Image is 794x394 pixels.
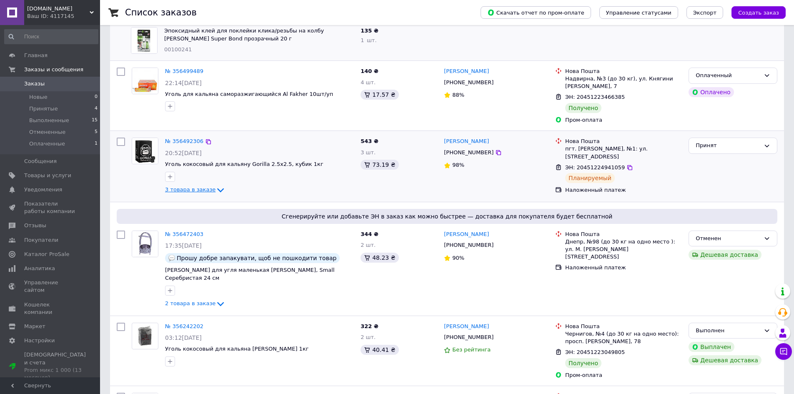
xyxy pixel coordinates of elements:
span: Выполненные [29,117,69,124]
a: Уголь кокосовый для кальяна [PERSON_NAME] 1кг [165,346,309,352]
span: 1 шт. [361,37,376,43]
span: Сообщения [24,158,57,165]
span: Управление сайтом [24,279,77,294]
span: Оплаченные [29,140,65,148]
span: Без рейтинга [452,346,491,353]
div: Планируемый [565,173,615,183]
span: 2 шт. [361,242,376,248]
a: [PERSON_NAME] [444,138,489,146]
div: Наложенный платеж [565,264,682,271]
div: [PHONE_NUMBER] [442,147,495,158]
span: 2 товара в заказе [165,300,215,306]
div: 73.19 ₴ [361,160,398,170]
a: Уголь для кальяна саморазжигающийся Al Fakher 10шт/уп [165,91,333,97]
div: Выплачен [689,342,734,352]
span: [PERSON_NAME] для угля маленькая [PERSON_NAME], Small Серебристая 24 см [165,267,335,281]
span: ЭН: 20451223049805 [565,349,625,355]
span: Прошу добре запакувати, щоб не пошкодити товар [177,255,336,261]
div: [PHONE_NUMBER] [442,240,495,251]
span: Уголь кокосовый для кальяну Gorilla 2.5х2.5, кубик 1кг [165,161,323,167]
div: Оплаченный [696,71,760,80]
a: № 356492306 [165,138,203,144]
span: Товары и услуги [24,172,71,179]
div: Выполнен [696,326,760,335]
div: Получено [565,358,601,368]
div: Надвирна, №3 (до 30 кг), ул. Княгини [PERSON_NAME], 7 [565,75,682,90]
span: Настройки [24,337,55,344]
a: Фото товару [132,231,158,257]
img: Фото товару [132,138,158,164]
span: Каталог ProSale [24,251,69,258]
button: Скачать отчет по пром-оплате [481,6,591,19]
a: [PERSON_NAME] [444,231,489,238]
span: 1 [95,140,98,148]
a: № 356242202 [165,323,203,329]
div: Дешевая доставка [689,355,761,365]
span: Управление статусами [606,10,671,16]
span: Новые [29,93,48,101]
div: Оплачено [689,87,734,97]
a: 2 товара в заказе [165,300,225,306]
span: 90% [452,255,464,261]
div: Пром-оплата [565,371,682,379]
div: 40.41 ₴ [361,345,398,355]
img: :speech_balloon: [168,255,175,261]
img: Фото товару [131,28,157,53]
span: 22:14[DATE] [165,80,202,86]
span: Заказы и сообщения [24,66,83,73]
div: [PHONE_NUMBER] [442,77,495,88]
span: Заказы [24,80,45,88]
button: Чат с покупателем [775,343,792,360]
div: Нова Пошта [565,68,682,75]
a: № 356499489 [165,68,203,74]
div: Дешевая доставка [689,250,761,260]
a: Фото товару [132,323,158,349]
span: Принятые [29,105,58,113]
span: 5 [95,128,98,136]
div: Нова Пошта [565,323,682,330]
a: [PERSON_NAME] [444,68,489,75]
span: 98% [452,162,464,168]
span: Экспорт [693,10,716,16]
span: Уведомления [24,186,62,193]
a: Эпоксидный клей для поклейки клика/резьбы на колбу [PERSON_NAME] Super Bond прозрачный 20 г [164,28,324,42]
h1: Список заказов [125,8,197,18]
div: Отменен [696,234,760,243]
div: Пром-оплата [565,116,682,124]
span: Создать заказ [738,10,779,16]
span: 03:12[DATE] [165,334,202,341]
div: Нова Пошта [565,231,682,238]
span: [DEMOGRAPHIC_DATA] и счета [24,351,86,381]
div: 17.57 ₴ [361,90,398,100]
span: Отзывы [24,222,46,229]
input: Поиск [4,29,98,44]
button: Экспорт [686,6,723,19]
span: Аналитика [24,265,55,272]
img: Фото товару [132,68,158,94]
div: 48.23 ₴ [361,253,398,263]
a: [PERSON_NAME] [444,323,489,331]
div: Наложенный платеж [565,186,682,194]
span: 3 товара в заказе [165,186,215,193]
span: 344 ₴ [361,231,378,237]
span: 4 [95,105,98,113]
span: Маркет [24,323,45,330]
span: ЭН: 20451224941059 [565,164,625,171]
img: Фото товару [135,323,156,349]
span: 543 ₴ [361,138,378,144]
img: Фото товару [132,231,158,257]
span: Показатели работы компании [24,200,77,215]
span: ЭН: 20451223466385 [565,94,625,100]
button: Создать заказ [731,6,786,19]
div: Днепр, №98 (до 30 кг на одно место ): ул. М. [PERSON_NAME][STREET_ADDRESS] [565,238,682,261]
span: 322 ₴ [361,323,378,329]
span: Отмененные [29,128,65,136]
span: Главная [24,52,48,59]
span: 4 шт. [361,79,376,85]
span: Кошелек компании [24,301,77,316]
span: 135 ₴ [361,28,378,34]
